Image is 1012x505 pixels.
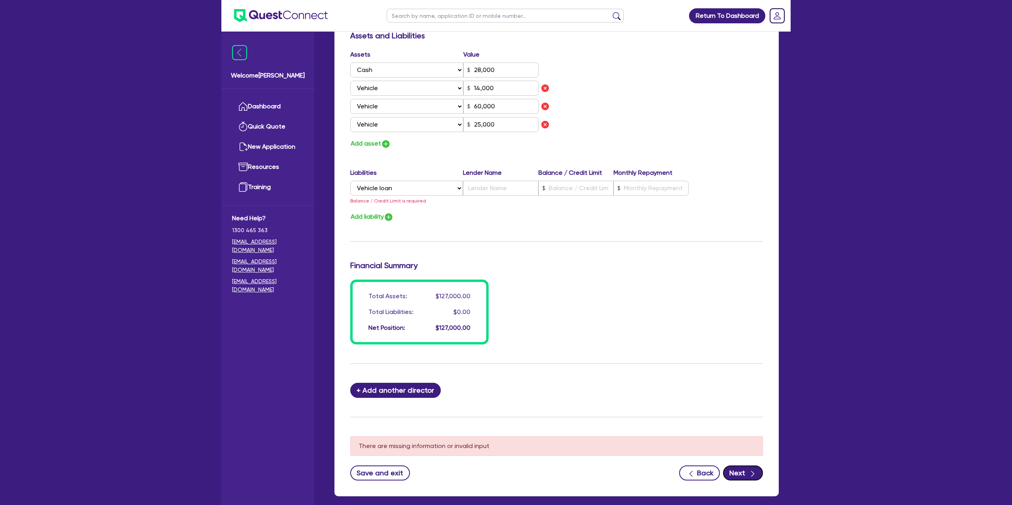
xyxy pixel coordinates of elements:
[238,182,248,192] img: training
[238,162,248,172] img: resources
[538,181,614,196] input: Balance / Credit Limit
[232,96,304,117] a: Dashboard
[453,308,470,316] span: $0.00
[540,83,550,93] img: icon remove asset liability
[463,50,480,59] label: Value
[463,99,539,114] input: Value
[463,168,538,178] label: Lender Name
[238,142,248,151] img: new-application
[384,212,393,222] img: icon-add
[723,465,763,480] button: Next
[232,137,304,157] a: New Application
[350,31,763,40] h3: Assets and Liabilities
[368,323,405,333] div: Net Position:
[350,465,410,480] button: Save and exit
[232,214,304,223] span: Need Help?
[368,291,407,301] div: Total Assets:
[231,71,305,80] span: Welcome [PERSON_NAME]
[350,138,391,149] button: Add asset
[387,9,624,23] input: Search by name, application ID or mobile number...
[436,292,470,300] span: $127,000.00
[232,277,304,294] a: [EMAIL_ADDRESS][DOMAIN_NAME]
[540,120,550,129] img: icon remove asset liability
[368,307,413,317] div: Total Liabilities:
[350,50,463,59] label: Assets
[381,139,391,149] img: icon-add
[232,238,304,254] a: [EMAIL_ADDRESS][DOMAIN_NAME]
[614,181,689,196] input: Monthly Repayment
[232,226,304,235] span: 1300 465 363
[538,168,614,178] label: Balance / Credit Limit
[614,168,689,178] label: Monthly Repayment
[238,122,248,131] img: quick-quote
[350,261,763,270] h3: Financial Summary
[350,198,426,204] span: Balance / Credit Limit is required
[463,117,539,132] input: Value
[232,117,304,137] a: Quick Quote
[463,181,538,196] input: Lender Name
[232,257,304,274] a: [EMAIL_ADDRESS][DOMAIN_NAME]
[232,177,304,197] a: Training
[767,6,787,26] a: Dropdown toggle
[232,157,304,177] a: Resources
[234,9,328,22] img: quest-connect-logo-blue
[436,324,470,331] span: $127,000.00
[679,465,720,480] button: Back
[350,436,763,456] div: There are missing information or invalid input
[540,102,550,111] img: icon remove asset liability
[350,212,394,222] button: Add liability
[232,45,247,60] img: icon-menu-close
[689,8,765,23] a: Return To Dashboard
[463,81,539,96] input: Value
[350,383,441,398] button: + Add another director
[350,168,463,178] label: Liabilities
[463,62,539,78] input: Value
